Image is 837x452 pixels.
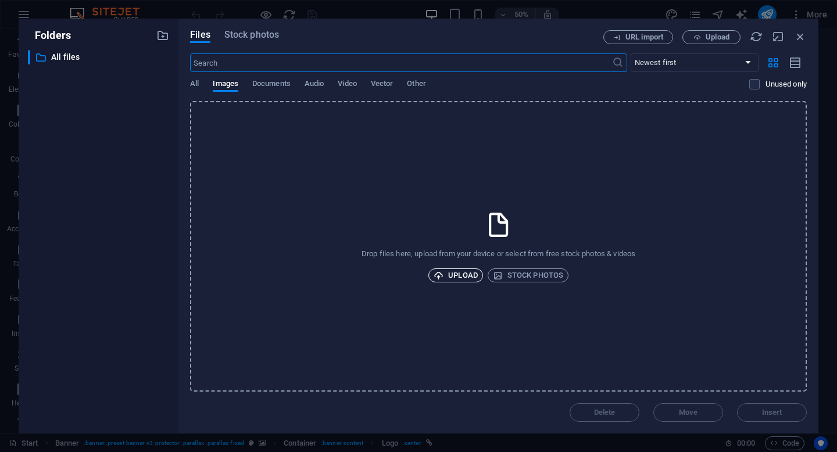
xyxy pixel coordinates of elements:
p: Drop files here, upload from your device or select from free stock photos & videos [362,249,635,259]
p: Displays only files that are not in use on the website. Files added during this session can still... [766,79,807,89]
span: Vector [371,77,394,93]
i: Reload [750,30,763,43]
i: Minimize [772,30,785,43]
span: Stock photos [493,268,563,282]
span: Stock photos [224,28,279,42]
span: All [190,77,199,93]
button: Upload [428,268,483,282]
button: URL import [603,30,673,44]
button: Stock photos [488,268,568,282]
span: Files [190,28,210,42]
span: Upload [434,268,478,282]
div: ​ [28,50,30,64]
p: Folders [28,28,71,43]
i: Create new folder [156,29,169,42]
span: Upload [706,34,729,41]
span: Video [338,77,356,93]
span: Audio [305,77,324,93]
input: Search [190,53,611,72]
i: Close [794,30,807,43]
button: Upload [682,30,741,44]
span: Images [213,77,238,93]
span: Other [407,77,425,93]
span: Documents [252,77,291,93]
span: URL import [625,34,663,41]
p: All files [51,51,148,64]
